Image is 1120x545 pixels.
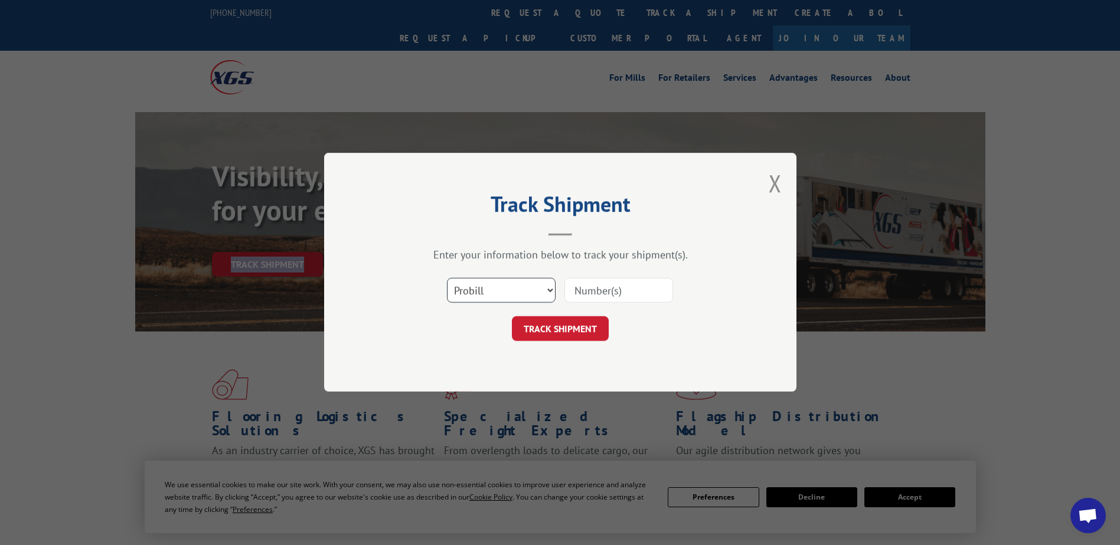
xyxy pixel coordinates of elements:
h2: Track Shipment [383,196,737,218]
button: Close modal [769,168,782,199]
button: TRACK SHIPMENT [512,317,609,342]
input: Number(s) [564,278,673,303]
div: Open chat [1070,498,1106,533]
div: Enter your information below to track your shipment(s). [383,248,737,262]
